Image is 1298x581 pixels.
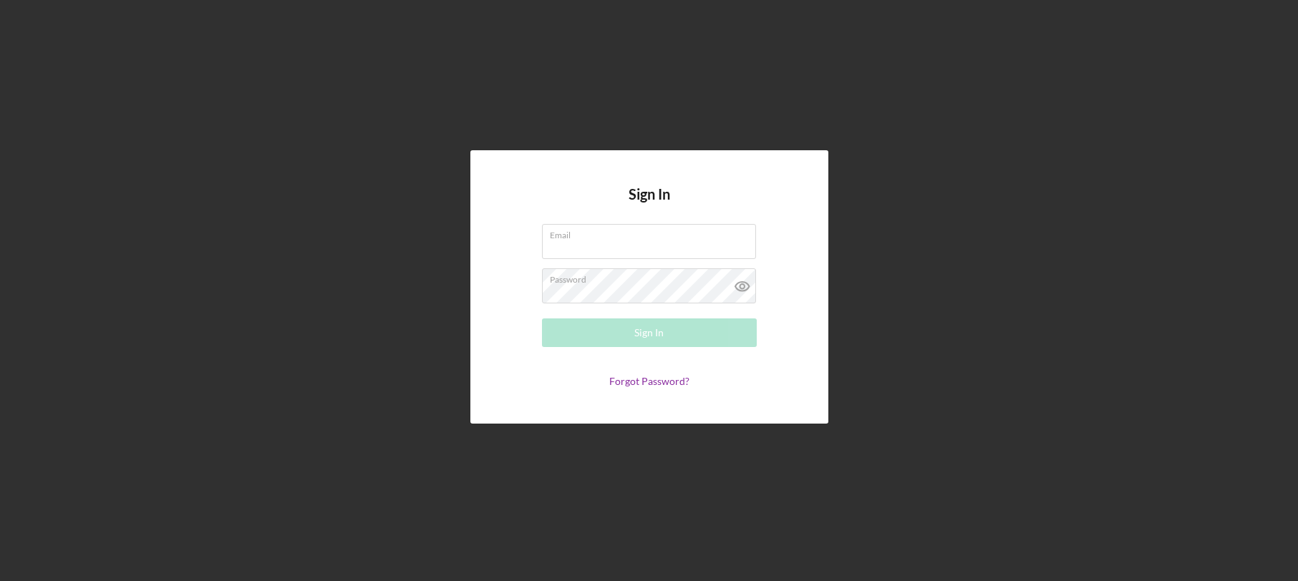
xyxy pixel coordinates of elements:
h4: Sign In [629,186,670,224]
label: Email [550,225,756,240]
div: Sign In [634,318,664,347]
label: Password [550,269,756,285]
button: Sign In [542,318,757,347]
a: Forgot Password? [609,375,689,387]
